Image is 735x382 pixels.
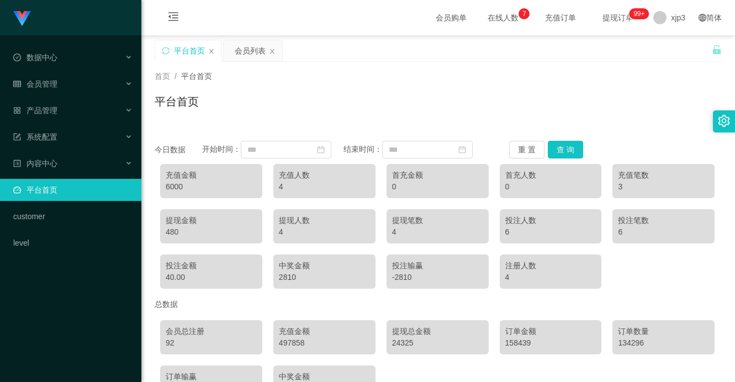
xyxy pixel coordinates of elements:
[317,146,325,153] i: 图标: calendar
[13,133,21,141] i: 图标: form
[505,272,596,283] div: 4
[13,54,21,61] i: 图标: check-circle-o
[629,8,649,19] sup: 211
[392,215,483,226] div: 提现笔数
[522,8,526,19] p: 7
[505,326,596,337] div: 订单金额
[699,14,706,22] i: 图标: global
[166,226,257,238] div: 480
[155,93,199,110] h1: 平台首页
[13,53,57,62] span: 数据中心
[505,169,596,181] div: 首充人数
[202,145,241,153] span: 开始时间：
[13,106,57,115] span: 产品管理
[166,337,257,349] div: 92
[174,40,205,61] div: 平台首页
[548,141,583,158] button: 查 询
[155,144,202,156] div: 今日数据
[269,48,276,55] i: 图标: close
[392,260,483,272] div: 投注输赢
[392,337,483,349] div: 24325
[392,226,483,238] div: 4
[13,11,31,26] img: logo.9652507e.png
[175,72,177,81] span: /
[618,181,709,193] div: 3
[279,337,370,349] div: 497858
[166,272,257,283] div: 40.00
[597,14,639,22] span: 提现订单
[279,326,370,337] div: 充值金额
[279,215,370,226] div: 提现人数
[162,47,170,55] i: 图标: sync
[279,226,370,238] div: 4
[13,80,21,88] i: 图标: table
[208,48,215,55] i: 图标: close
[392,169,483,181] div: 首充金额
[712,45,722,55] i: 图标: unlock
[482,14,524,22] span: 在线人数
[235,40,266,61] div: 会员列表
[540,14,581,22] span: 充值订单
[392,181,483,193] div: 0
[13,205,133,227] a: customer
[509,141,544,158] button: 重 置
[13,179,133,201] a: 图标: dashboard平台首页
[618,215,709,226] div: 投注笔数
[392,272,483,283] div: -2810
[279,272,370,283] div: 2810
[343,145,382,153] span: 结束时间：
[618,169,709,181] div: 充值笔数
[279,169,370,181] div: 充值人数
[13,232,133,254] a: level
[155,294,722,315] div: 总数据
[13,132,57,141] span: 系统配置
[718,115,730,127] i: 图标: setting
[505,260,596,272] div: 注册人数
[618,326,709,337] div: 订单数量
[279,181,370,193] div: 4
[155,72,170,81] span: 首页
[505,337,596,349] div: 158439
[166,260,257,272] div: 投注金额
[166,181,257,193] div: 6000
[166,215,257,226] div: 提现金额
[505,215,596,226] div: 投注人数
[13,159,57,168] span: 内容中心
[505,181,596,193] div: 0
[13,160,21,167] i: 图标: profile
[181,72,212,81] span: 平台首页
[505,226,596,238] div: 6
[392,326,483,337] div: 提现总金额
[13,79,57,88] span: 会员管理
[618,226,709,238] div: 6
[519,8,530,19] sup: 7
[279,260,370,272] div: 中奖金额
[155,1,192,36] i: 图标: menu-fold
[166,326,257,337] div: 会员总注册
[618,337,709,349] div: 134296
[13,107,21,114] i: 图标: appstore-o
[166,169,257,181] div: 充值金额
[458,146,466,153] i: 图标: calendar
